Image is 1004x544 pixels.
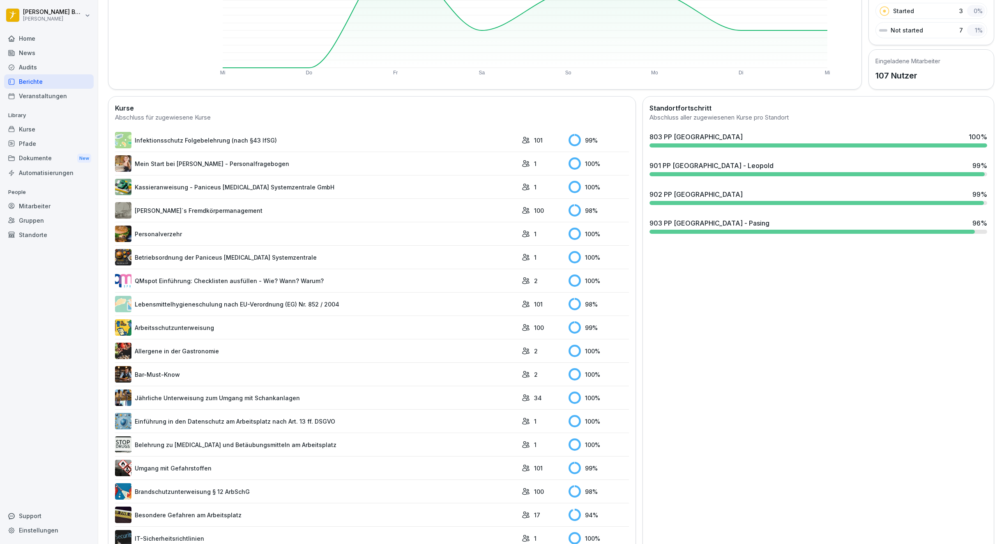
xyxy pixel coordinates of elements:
[534,464,543,473] p: 101
[569,485,629,498] div: 98 %
[115,366,131,383] img: avw4yih0pjczq94wjribdn74.png
[649,189,743,199] div: 902 PP [GEOGRAPHIC_DATA]
[649,113,987,122] div: Abschluss aller zugewiesenen Kurse pro Standort
[534,440,537,449] p: 1
[115,319,131,336] img: bgsrfyvhdm6180ponve2jajk.png
[115,343,131,359] img: gsgognukgwbtoe3cnlsjjbmw.png
[534,253,537,262] p: 1
[4,509,94,523] div: Support
[115,113,629,122] div: Abschluss für zugewiesene Kurse
[569,345,629,357] div: 100 %
[393,70,398,76] text: Fr
[115,413,131,429] img: x7xa5977llyo53hf30kzdyol.png
[534,347,538,355] p: 2
[115,436,131,453] img: chcy4n51endi7ma8fmhszelz.png
[115,226,131,242] img: zd24spwykzjjw3u1wcd2ptki.png
[565,70,571,76] text: So
[115,343,518,359] a: Allergene in der Gastronomie
[4,89,94,103] a: Veranstaltungen
[646,186,990,208] a: 902 PP [GEOGRAPHIC_DATA]99%
[115,460,131,476] img: ro33qf0i8ndaw7nkfv0stvse.png
[4,186,94,199] p: People
[4,213,94,228] div: Gruppen
[569,509,629,521] div: 94 %
[649,103,987,113] h2: Standortfortschritt
[972,189,987,199] div: 99 %
[569,157,629,170] div: 100 %
[569,321,629,334] div: 99 %
[969,132,987,142] div: 100 %
[4,136,94,151] a: Pfade
[967,24,985,36] div: 1 %
[569,415,629,427] div: 100 %
[534,230,537,238] p: 1
[115,413,518,429] a: Einführung in den Datenschutz am Arbeitsplatz nach Art. 13 ff. DSGVO
[569,228,629,240] div: 100 %
[115,155,131,172] img: aaay8cu0h1hwaqqp9269xjan.png
[115,483,518,500] a: Brandschutzunterweisung § 12 ArbSchG
[4,151,94,166] div: Dokumente
[4,228,94,242] a: Standorte
[115,226,518,242] a: Personalverzehr
[534,183,537,191] p: 1
[115,483,131,500] img: b0iy7e1gfawqjs4nezxuanzk.png
[569,274,629,287] div: 100 %
[4,166,94,180] div: Automatisierungen
[534,417,537,426] p: 1
[893,7,914,15] p: Started
[569,438,629,451] div: 100 %
[115,319,518,336] a: Arbeitsschutzunterweisung
[967,5,985,17] div: 0 %
[4,122,94,136] div: Kurse
[115,132,518,148] a: Infektionsschutz Folgebelehrung (nach §43 IfSG)
[4,109,94,122] p: Library
[115,436,518,453] a: Belehrung zu [MEDICAL_DATA] und Betäubungsmitteln am Arbeitsplatz
[739,70,743,76] text: Di
[569,392,629,404] div: 100 %
[4,74,94,89] div: Berichte
[4,523,94,537] div: Einstellungen
[875,69,940,82] p: 107 Nutzer
[479,70,485,76] text: Sa
[534,300,543,309] p: 101
[115,366,518,383] a: Bar-Must-Know
[534,159,537,168] p: 1
[115,296,131,312] img: gxsnf7ygjsfsmxd96jxi4ufn.png
[115,249,131,265] img: erelp9ks1mghlbfzfpgfvnw0.png
[534,277,538,285] p: 2
[824,70,830,76] text: Mi
[4,151,94,166] a: DokumenteNew
[646,157,990,180] a: 901 PP [GEOGRAPHIC_DATA] - Leopold99%
[115,272,518,289] a: QMspot Einführung: Checklisten ausfüllen - Wie? Wann? Warum?
[4,46,94,60] a: News
[649,218,769,228] div: 903 PP [GEOGRAPHIC_DATA] - Pasing
[569,204,629,217] div: 98 %
[115,249,518,265] a: Betriebsordnung der Paniceus [MEDICAL_DATA] Systemzentrale
[972,161,987,171] div: 99 %
[220,70,226,76] text: Mi
[115,155,518,172] a: Mein Start bei [PERSON_NAME] - Personalfragebogen
[569,298,629,310] div: 98 %
[115,272,131,289] img: rsy9vu330m0sw5op77geq2rv.png
[115,390,131,406] img: etou62n52bjq4b8bjpe35whp.png
[649,161,774,171] div: 901 PP [GEOGRAPHIC_DATA] - Leopold
[115,202,518,219] a: [PERSON_NAME]`s Fremdkörpermanagement
[4,31,94,46] a: Home
[115,202,131,219] img: ltafy9a5l7o16y10mkzj65ij.png
[646,129,990,151] a: 803 PP [GEOGRAPHIC_DATA]100%
[534,534,537,543] p: 1
[115,460,518,476] a: Umgang mit Gefahrstoffen
[534,206,544,215] p: 100
[569,462,629,474] div: 99 %
[534,394,542,402] p: 34
[891,26,923,35] p: Not started
[4,60,94,74] a: Audits
[534,323,544,332] p: 100
[4,199,94,213] a: Mitarbeiter
[875,57,940,65] h5: Eingeladene Mitarbeiter
[569,181,629,193] div: 100 %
